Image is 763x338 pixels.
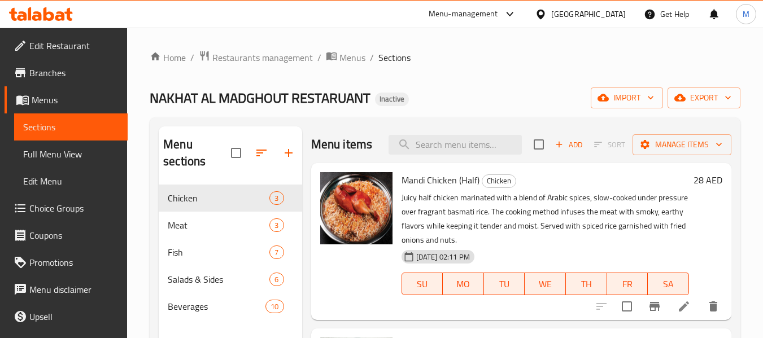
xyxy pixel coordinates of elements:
[14,168,128,195] a: Edit Menu
[591,87,663,108] button: import
[269,218,284,232] div: items
[29,39,119,52] span: Edit Restaurant
[370,51,374,64] li: /
[677,91,731,105] span: export
[29,66,119,80] span: Branches
[168,245,269,259] span: Fish
[270,220,283,231] span: 3
[402,191,689,247] p: Juicy half chicken marinated with a blend of Arabic spices, slow-cooked under pressure over fragr...
[489,276,521,292] span: TU
[23,147,119,161] span: Full Menu View
[5,195,128,222] a: Choice Groups
[587,136,633,153] span: Select section first
[168,300,265,313] span: Beverages
[527,133,551,156] span: Select section
[529,276,561,292] span: WE
[551,136,587,153] button: Add
[326,50,365,65] a: Menus
[159,293,302,320] div: Beverages10
[615,295,639,318] span: Select to update
[648,273,689,295] button: SA
[150,50,740,65] nav: breadcrumb
[269,245,284,259] div: items
[612,276,644,292] span: FR
[525,273,566,295] button: WE
[275,139,302,166] button: Add section
[600,91,654,105] span: import
[641,293,668,320] button: Branch-specific-item
[23,120,119,134] span: Sections
[270,247,283,258] span: 7
[375,93,409,106] div: Inactive
[159,212,302,239] div: Meat3
[32,93,119,107] span: Menus
[14,113,128,141] a: Sections
[412,252,474,262] span: [DATE] 02:11 PM
[168,191,269,205] span: Chicken
[269,191,284,205] div: items
[168,273,269,286] span: Salads & Sides
[29,310,119,323] span: Upsell
[443,273,484,295] button: MO
[199,50,313,65] a: Restaurants management
[677,300,691,313] a: Edit menu item
[482,174,516,187] span: Chicken
[190,51,194,64] li: /
[159,185,302,212] div: Chicken3
[389,135,522,155] input: search
[566,273,607,295] button: TH
[224,141,248,165] span: Select all sections
[163,136,230,170] h2: Menu sections
[317,51,321,64] li: /
[311,136,373,153] h2: Menu items
[5,86,128,113] a: Menus
[29,201,119,215] span: Choice Groups
[320,172,393,244] img: Mandi Chicken (Half)
[5,32,128,59] a: Edit Restaurant
[652,276,684,292] span: SA
[265,300,284,313] div: items
[5,303,128,330] a: Upsell
[159,180,302,324] nav: Menu sections
[29,229,119,242] span: Coupons
[570,276,603,292] span: TH
[378,51,411,64] span: Sections
[29,256,119,269] span: Promotions
[375,94,409,104] span: Inactive
[5,222,128,249] a: Coupons
[402,273,443,295] button: SU
[212,51,313,64] span: Restaurants management
[607,273,648,295] button: FR
[551,8,626,20] div: [GEOGRAPHIC_DATA]
[694,172,722,188] h6: 28 AED
[339,51,365,64] span: Menus
[429,7,498,21] div: Menu-management
[266,301,283,312] span: 10
[270,274,283,285] span: 6
[248,139,275,166] span: Sort sections
[5,59,128,86] a: Branches
[168,218,269,232] span: Meat
[150,51,186,64] a: Home
[700,293,727,320] button: delete
[23,174,119,188] span: Edit Menu
[551,136,587,153] span: Add item
[447,276,479,292] span: MO
[633,134,731,155] button: Manage items
[743,8,749,20] span: M
[5,249,128,276] a: Promotions
[269,273,284,286] div: items
[270,193,283,204] span: 3
[29,283,119,296] span: Menu disclaimer
[5,276,128,303] a: Menu disclaimer
[642,138,722,152] span: Manage items
[553,138,584,151] span: Add
[159,266,302,293] div: Salads & Sides6
[14,141,128,168] a: Full Menu View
